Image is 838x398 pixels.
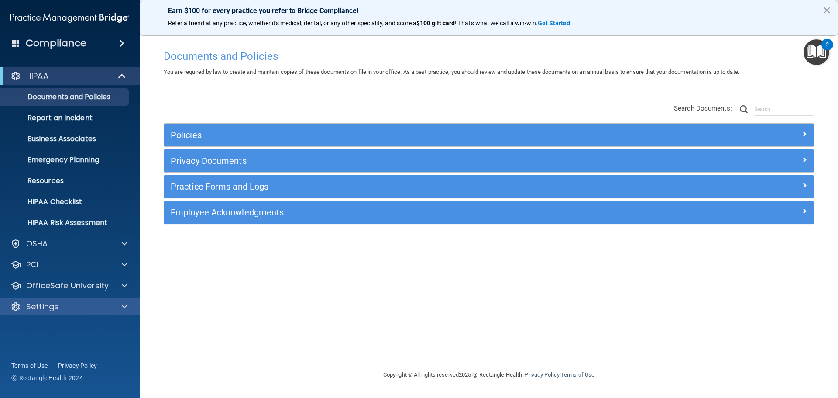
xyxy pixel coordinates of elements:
a: OfficeSafe University [10,280,127,291]
a: Settings [10,301,127,312]
p: HIPAA Checklist [6,197,125,206]
span: Refer a friend at any practice, whether it's medical, dental, or any other speciality, and score a [168,20,416,27]
a: Employee Acknowledgments [171,205,807,219]
p: OfficeSafe University [26,280,109,291]
p: OSHA [26,239,48,249]
a: HIPAA [10,71,127,81]
p: Settings [26,301,58,312]
a: Terms of Use [11,361,48,370]
h5: Policies [171,130,645,140]
img: ic-search.3b580494.png [740,105,748,113]
h5: Practice Forms and Logs [171,182,645,191]
h4: Compliance [26,37,86,49]
button: Open Resource Center, 2 new notifications [804,39,829,65]
input: Search [754,103,814,116]
h5: Employee Acknowledgments [171,208,645,217]
img: PMB logo [10,9,129,27]
h5: Privacy Documents [171,156,645,166]
button: Close [823,3,831,17]
a: Privacy Policy [58,361,97,370]
p: Report an Incident [6,114,125,122]
a: Get Started [538,20,571,27]
p: Emergency Planning [6,156,125,164]
p: Earn $100 for every practice you refer to Bridge Compliance! [168,7,810,15]
span: Search Documents: [674,104,732,112]
a: PCI [10,260,127,270]
div: 2 [826,45,829,56]
a: Policies [171,128,807,142]
div: Copyright © All rights reserved 2025 @ Rectangle Health | | [330,361,648,389]
span: ! That's what we call a win-win. [455,20,538,27]
span: Ⓒ Rectangle Health 2024 [11,374,83,382]
a: Privacy Policy [525,371,559,378]
strong: $100 gift card [416,20,455,27]
p: HIPAA Risk Assessment [6,218,125,227]
p: Resources [6,177,125,185]
strong: Get Started [538,20,570,27]
a: Practice Forms and Logs [171,180,807,194]
span: You are required by law to create and maintain copies of these documents on file in your office. ... [164,69,739,75]
p: Business Associates [6,135,125,143]
p: HIPAA [26,71,48,81]
a: Privacy Documents [171,154,807,168]
a: OSHA [10,239,127,249]
p: PCI [26,260,38,270]
p: Documents and Policies [6,93,125,101]
h4: Documents and Policies [164,51,814,62]
a: Terms of Use [561,371,594,378]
